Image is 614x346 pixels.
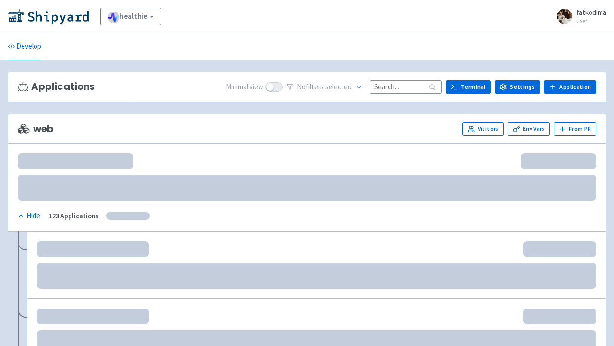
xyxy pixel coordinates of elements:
[508,122,550,136] a: Env Vars
[18,210,40,222] div: Hide
[325,82,352,91] span: selected
[18,210,41,222] button: Hide
[576,18,606,24] small: User
[8,33,41,60] a: Develop
[370,80,442,93] input: Search...
[462,122,504,136] a: Visitors
[49,210,99,222] div: 123 Applications
[100,8,161,25] a: healthie
[495,80,540,94] a: Settings
[226,82,263,93] span: Minimal view
[18,81,94,92] h3: Applications
[551,9,606,24] a: fatkodima User
[446,80,491,94] a: Terminal
[576,8,606,17] span: fatkodima
[18,124,53,135] span: web
[544,80,596,94] a: Application
[554,122,596,136] button: From PR
[297,82,352,93] span: No filter s
[8,9,89,24] img: Shipyard logo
